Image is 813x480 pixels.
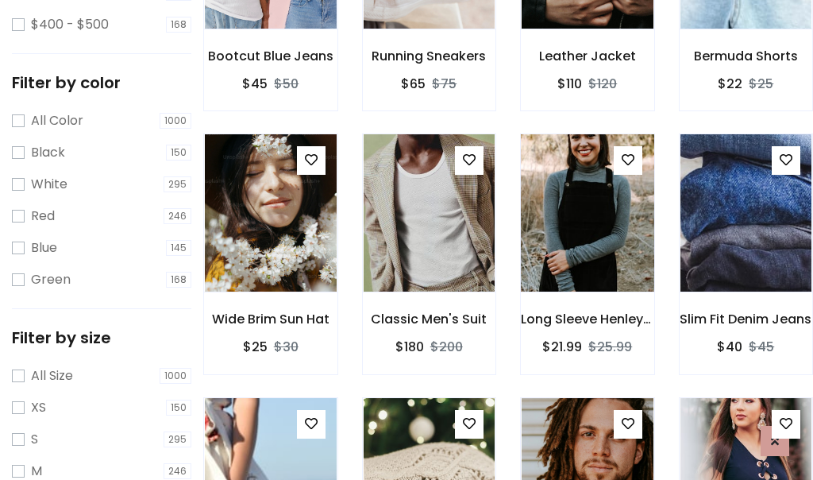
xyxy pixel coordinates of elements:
del: $50 [274,75,299,93]
del: $45 [749,338,774,356]
h6: Long Sleeve Henley T-Shirt [521,312,654,327]
label: $400 - $500 [31,15,109,34]
h6: Leather Jacket [521,48,654,64]
label: S [31,430,38,449]
h5: Filter by color [12,73,191,92]
span: 295 [164,432,191,447]
label: Green [31,270,71,289]
h6: Slim Fit Denim Jeans [680,312,813,327]
h6: $40 [717,339,742,354]
h6: $22 [718,76,742,91]
span: 150 [166,145,191,161]
label: Black [31,143,65,162]
label: All Color [31,111,83,130]
span: 150 [166,400,191,416]
del: $75 [432,75,457,93]
del: $25.99 [588,338,632,356]
h6: Classic Men's Suit [363,312,496,327]
span: 145 [166,240,191,256]
label: All Size [31,366,73,385]
h6: $110 [557,76,582,91]
span: 295 [164,176,191,192]
h6: $45 [242,76,268,91]
span: 1000 [160,368,191,384]
h6: Bootcut Blue Jeans [204,48,337,64]
span: 168 [166,272,191,288]
h6: $25 [243,339,268,354]
h6: $180 [395,339,424,354]
h6: $65 [401,76,426,91]
h6: $21.99 [542,339,582,354]
del: $200 [430,338,463,356]
label: Blue [31,238,57,257]
h6: Running Sneakers [363,48,496,64]
span: 246 [164,463,191,479]
h6: Bermuda Shorts [680,48,813,64]
del: $30 [274,338,299,356]
label: XS [31,398,46,417]
span: 246 [164,208,191,224]
del: $120 [588,75,617,93]
label: Red [31,207,55,226]
h6: Wide Brim Sun Hat [204,312,337,327]
span: 1000 [160,113,191,129]
del: $25 [749,75,773,93]
span: 168 [166,17,191,33]
label: White [31,175,67,194]
h5: Filter by size [12,328,191,347]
